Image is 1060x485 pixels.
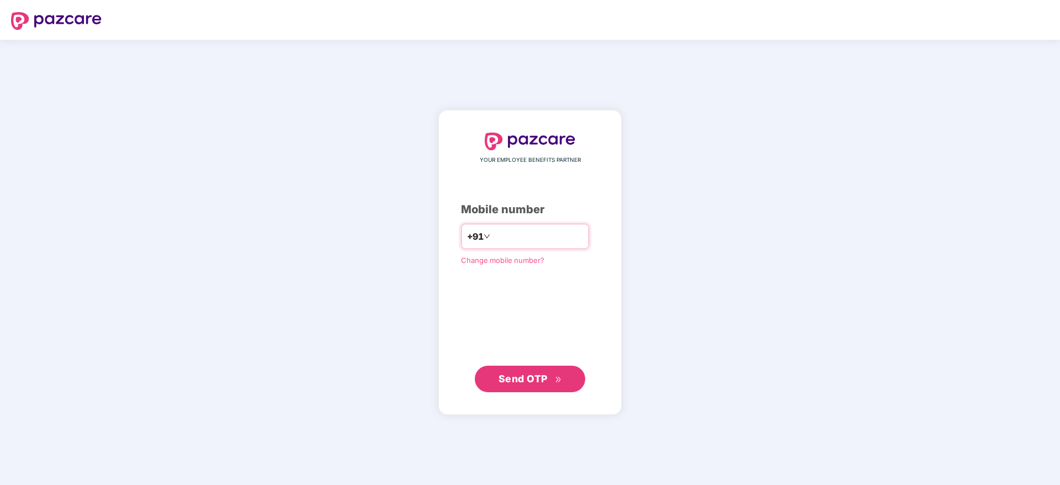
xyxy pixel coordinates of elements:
a: Change mobile number? [461,256,544,265]
span: +91 [467,230,484,244]
button: Send OTPdouble-right [475,366,585,392]
img: logo [11,12,102,30]
img: logo [485,133,575,150]
span: Send OTP [499,373,548,384]
span: YOUR EMPLOYEE BENEFITS PARTNER [480,156,581,165]
span: down [484,233,490,240]
div: Mobile number [461,201,599,218]
span: double-right [555,376,562,383]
